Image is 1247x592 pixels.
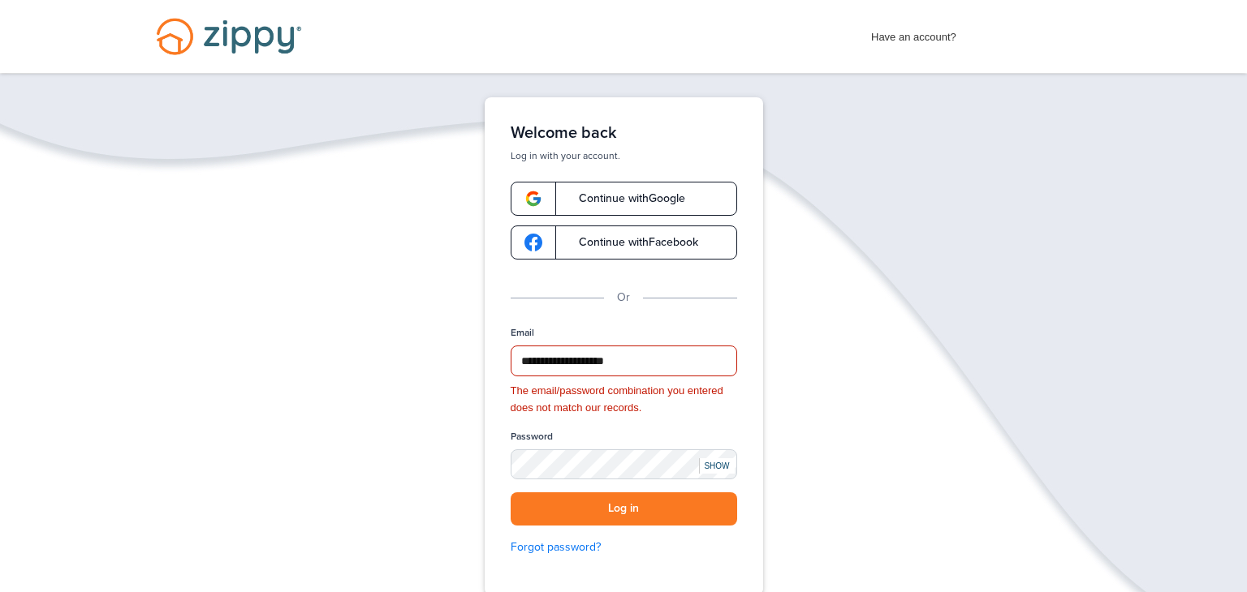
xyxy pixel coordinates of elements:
input: Password [511,449,737,480]
label: Email [511,326,534,340]
div: SHOW [699,458,735,474]
label: Password [511,430,553,444]
img: google-logo [524,190,542,208]
h1: Welcome back [511,123,737,143]
a: google-logoContinue withFacebook [511,225,737,260]
div: The email/password combination you entered does not match our records. [511,383,737,417]
span: Continue with Google [563,193,685,204]
p: Or [617,289,630,307]
input: Email [511,345,737,376]
a: google-logoContinue withGoogle [511,182,737,216]
button: Log in [511,492,737,526]
p: Log in with your account. [511,149,737,162]
span: Continue with Facebook [563,237,698,248]
a: Forgot password? [511,538,737,556]
span: Have an account? [871,20,956,46]
img: google-logo [524,234,542,251]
